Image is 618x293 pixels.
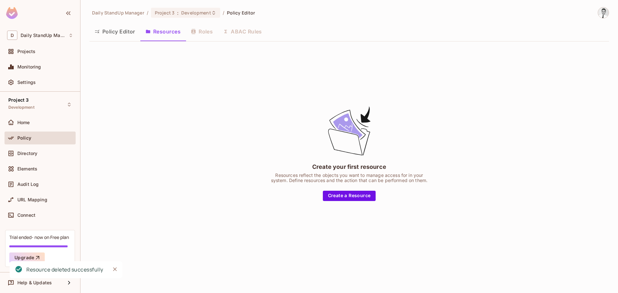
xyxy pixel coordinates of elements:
span: Connect [17,213,35,218]
span: Project 3 [8,97,29,103]
div: Trial ended- now on Free plan [9,234,69,240]
span: Development [8,105,34,110]
span: Settings [17,80,36,85]
div: Resource deleted successfully [26,266,103,274]
button: Close [110,264,120,274]
img: SReyMgAAAABJRU5ErkJggg== [6,7,18,19]
span: the active workspace [92,10,144,16]
span: Audit Log [17,182,39,187]
span: Elements [17,166,37,171]
li: / [223,10,224,16]
button: Resources [140,23,186,40]
span: Directory [17,151,37,156]
button: Upgrade [9,252,45,263]
span: Policy Editor [227,10,255,16]
span: Policy [17,135,31,141]
span: Home [17,120,30,125]
button: Policy Editor [89,23,140,40]
li: / [147,10,148,16]
span: URL Mapping [17,197,47,202]
span: D [7,31,17,40]
span: Projects [17,49,35,54]
span: : [177,10,179,15]
span: Monitoring [17,64,41,69]
span: Workspace: Daily StandUp Manager [21,33,65,38]
div: Resources reflect the objects you want to manage access for in your system. Define resources and ... [269,173,430,183]
div: Create your first resource [312,163,386,171]
button: Create a Resource [323,191,376,201]
span: Development [181,10,211,16]
span: Project 3 [155,10,174,16]
img: Goran Jovanovic [598,7,609,18]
